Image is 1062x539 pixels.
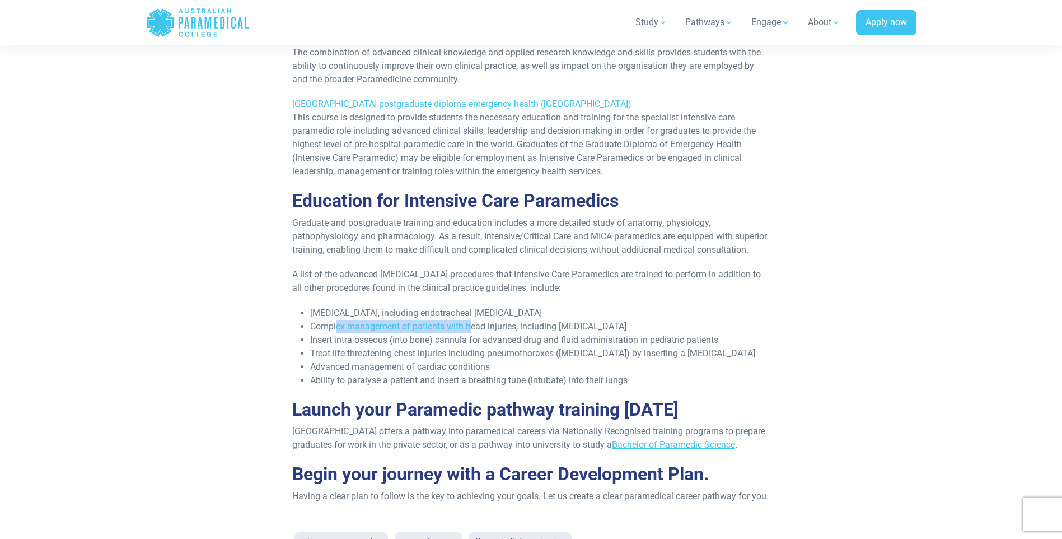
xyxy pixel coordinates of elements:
[292,97,770,178] p: This course is designed to provide students the necessary education and training for the speciali...
[310,333,770,347] li: Insert intra osseous (into bone) cannula for advanced drug and fluid administration in pediatric ...
[292,46,770,86] p: The combination of advanced clinical knowledge and applied research knowledge and skills provides...
[310,306,770,320] li: [MEDICAL_DATA], including endotracheal [MEDICAL_DATA]
[292,190,770,211] h2: Education for Intensive Care Paramedics
[745,7,797,38] a: Engage
[292,399,770,420] h2: Launch your Paramedic pathway training [DATE]
[612,439,735,450] a: Bachelor of Paramedic Science
[292,490,770,503] p: Having a clear plan to follow is the key to achieving your goals. Let us create a clear paramedic...
[310,347,770,360] li: Treat life threatening chest injuries including pneumothoraxes ([MEDICAL_DATA]) by inserting a [M...
[629,7,674,38] a: Study
[310,320,770,333] li: Complex management of patients with head injuries, including [MEDICAL_DATA]
[292,425,770,452] p: [GEOGRAPHIC_DATA] offers a pathway into paramedical careers via Nationally Recognised training pr...
[801,7,847,38] a: About
[292,99,631,109] a: [GEOGRAPHIC_DATA] postgraduate diploma emergency health ([GEOGRAPHIC_DATA])
[856,10,916,36] a: Apply now
[292,268,770,295] p: A list of the advanced [MEDICAL_DATA] procedures that Intensive Care Paramedics are trained to pe...
[292,463,770,485] h2: Begin your journey with a Career Development Plan.
[310,374,770,387] li: Ability to paralyse a patient and insert a breathing tube (intubate) into their lungs
[146,4,250,41] a: Australian Paramedical College
[310,360,770,374] li: Advanced management of cardiac conditions
[292,216,770,257] p: Graduate and postgraduate training and education includes a more detailed study of anatomy, physi...
[679,7,740,38] a: Pathways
